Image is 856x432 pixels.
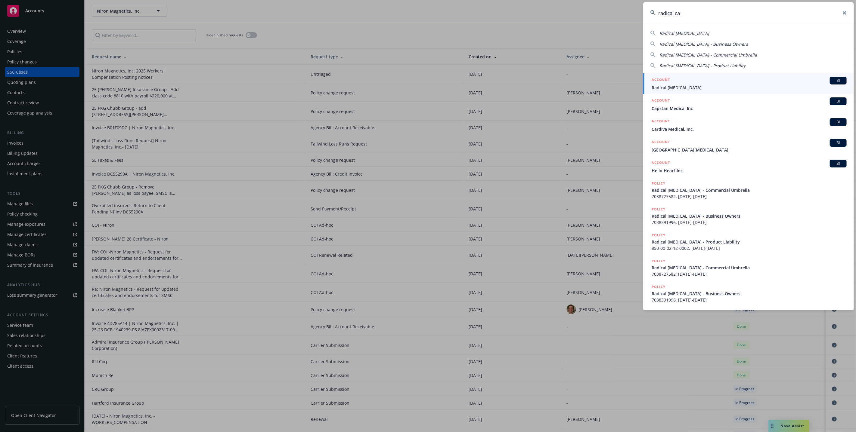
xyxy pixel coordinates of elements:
[652,139,670,146] h5: ACCOUNT
[652,258,665,264] h5: POLICY
[643,156,854,177] a: ACCOUNTBIHello Heart Inc.
[659,52,757,58] span: Radical [MEDICAL_DATA] - Commercial Umbrella
[643,2,854,24] input: Search...
[652,77,670,84] h5: ACCOUNT
[652,239,847,245] span: Radical [MEDICAL_DATA] - Product Liability
[652,265,847,271] span: Radical [MEDICAL_DATA] - Commercial Umbrella
[643,73,854,94] a: ACCOUNTBIRadical [MEDICAL_DATA]
[652,219,847,225] span: 7038391996, [DATE]-[DATE]
[643,177,854,203] a: POLICYRadical [MEDICAL_DATA] - Commercial Umbrella7038727582, [DATE]-[DATE]
[643,115,854,136] a: ACCOUNTBICardiva Medical, Inc.
[643,136,854,156] a: ACCOUNTBI[GEOGRAPHIC_DATA][MEDICAL_DATA]
[652,290,847,297] span: Radical [MEDICAL_DATA] - Business Owners
[643,229,854,255] a: POLICYRadical [MEDICAL_DATA] - Product Liability850-00-02-12-0002, [DATE]-[DATE]
[652,118,670,125] h5: ACCOUNT
[832,140,844,146] span: BI
[659,30,709,36] span: Radical [MEDICAL_DATA]
[652,147,847,153] span: [GEOGRAPHIC_DATA][MEDICAL_DATA]
[652,284,665,290] h5: POLICY
[652,271,847,277] span: 7038727582, [DATE]-[DATE]
[643,255,854,280] a: POLICYRadical [MEDICAL_DATA] - Commercial Umbrella7038727582, [DATE]-[DATE]
[652,187,847,193] span: Radical [MEDICAL_DATA] - Commercial Umbrella
[643,280,854,306] a: POLICYRadical [MEDICAL_DATA] - Business Owners7038391996, [DATE]-[DATE]
[643,94,854,115] a: ACCOUNTBICapstan Medical Inc
[659,63,746,69] span: Radical [MEDICAL_DATA] - Product Liability
[652,84,847,91] span: Radical [MEDICAL_DATA]
[652,206,665,212] h5: POLICY
[652,97,670,105] h5: ACCOUNT
[643,203,854,229] a: POLICYRadical [MEDICAL_DATA] - Business Owners7038391996, [DATE]-[DATE]
[652,160,670,167] h5: ACCOUNT
[832,161,844,166] span: BI
[652,193,847,200] span: 7038727582, [DATE]-[DATE]
[652,213,847,219] span: Radical [MEDICAL_DATA] - Business Owners
[832,78,844,83] span: BI
[652,167,847,174] span: Hello Heart Inc.
[652,180,665,186] h5: POLICY
[832,99,844,104] span: BI
[652,245,847,251] span: 850-00-02-12-0002, [DATE]-[DATE]
[652,126,847,132] span: Cardiva Medical, Inc.
[659,41,748,47] span: Radical [MEDICAL_DATA] - Business Owners
[652,105,847,112] span: Capstan Medical Inc
[832,119,844,125] span: BI
[652,297,847,303] span: 7038391996, [DATE]-[DATE]
[652,232,665,238] h5: POLICY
